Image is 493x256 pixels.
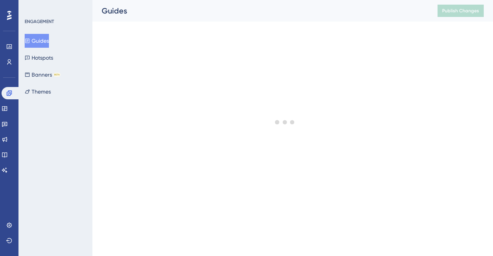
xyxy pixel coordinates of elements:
button: Themes [25,85,51,99]
span: Publish Changes [442,8,479,14]
div: ENGAGEMENT [25,18,54,25]
div: BETA [54,73,60,77]
button: Guides [25,34,49,48]
div: Guides [102,5,418,16]
button: Hotspots [25,51,53,65]
button: Publish Changes [438,5,484,17]
button: BannersBETA [25,68,60,82]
